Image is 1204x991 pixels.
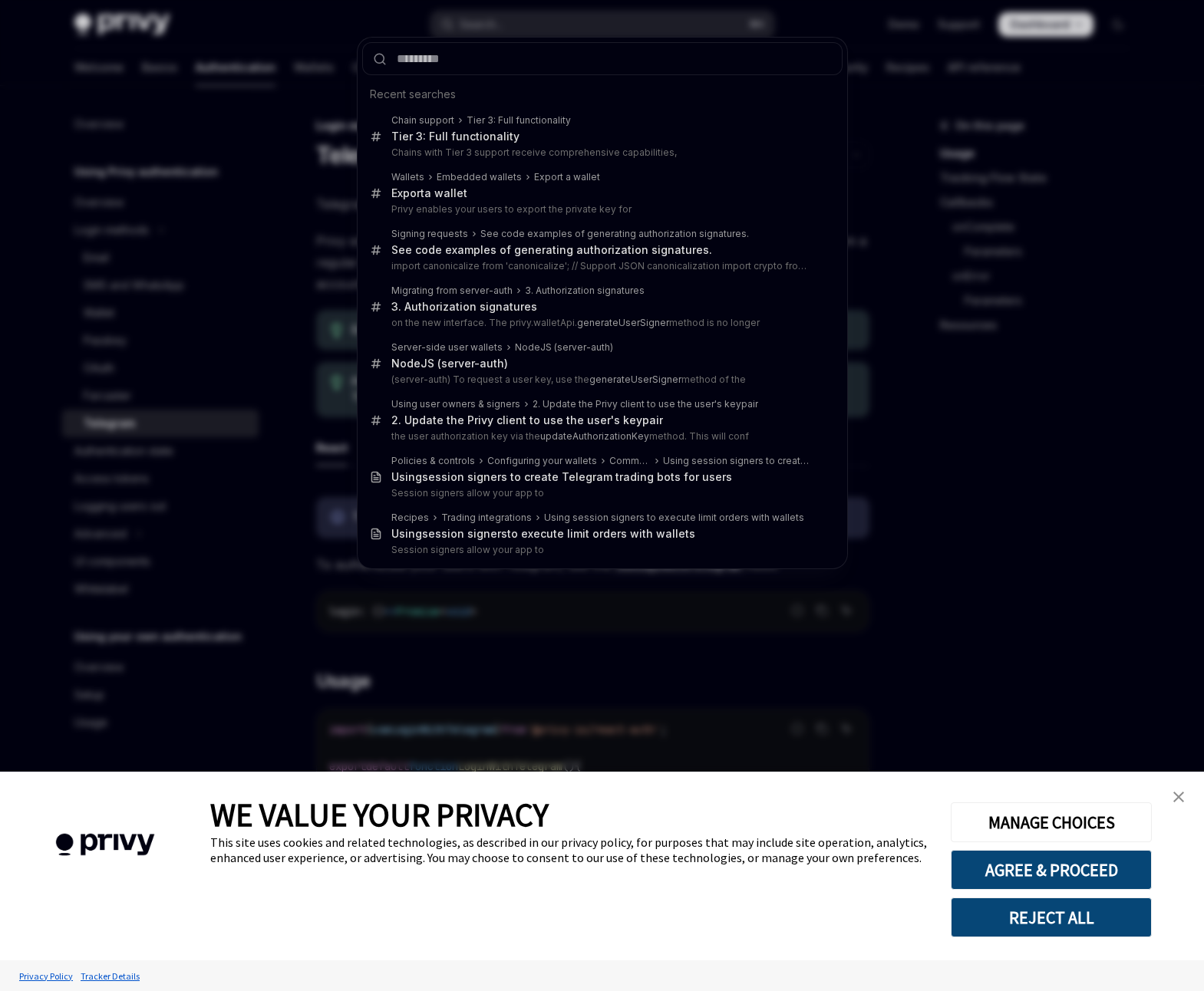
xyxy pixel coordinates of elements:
[422,470,501,483] b: session signer
[467,114,571,127] div: : Full functionality
[15,963,77,989] a: Privacy Policy
[370,87,456,102] span: Recent searches
[951,897,1152,937] button: REJECT ALL
[487,455,597,467] div: Configuring your wallets
[609,455,651,467] div: Common use cases
[391,357,508,370] div: NodeJS (server-auth)
[23,812,187,878] img: company logo
[422,527,507,540] b: session signers
[577,317,669,328] b: generateUserSigner
[391,114,454,127] div: Chain support
[391,544,810,556] p: Session signers allow your app to
[391,413,663,427] div: 2. Update the Privy client to use the user's keypair
[544,512,804,524] div: Using session signers to execute limit orders with wallets
[210,795,549,835] span: WE VALUE YOUR PRIVACY
[391,398,520,410] div: Using user owners & signers
[391,527,695,541] div: Using to execute limit orders with wallets
[533,398,758,410] div: 2. Update the Privy client to use the user's keypair
[951,850,1152,890] button: AGREE & PROCEED
[391,300,537,314] div: 3. Authorization signatures
[391,203,810,216] p: Privy enables your users to export the private key for
[391,285,513,297] div: Migrating from server-auth
[1163,782,1194,812] a: close banner
[77,963,143,989] a: Tracker Details
[391,374,810,386] p: (server-auth) To request a user key, use the method of the
[391,186,424,199] b: Export
[1173,792,1184,802] img: close banner
[951,802,1152,842] button: MANAGE CHOICES
[391,186,467,200] div: a wallet
[515,341,613,354] div: NodeJS (server-auth)
[391,260,810,272] p: import canonicalize from 'canonicalize'; // Support JSON canonicalization import crypto from 'crypto
[467,114,493,126] b: Tier 3
[663,455,810,467] div: Using session signers to create Telegram trading bots for users
[391,243,712,257] div: See code examples of generating authorization signatures.
[391,130,423,143] b: Tier 3
[391,430,810,443] p: the user authorization key via the method. This will conf
[391,341,503,354] div: Server-side user wallets
[210,835,928,865] div: This site uses cookies and related technologies, as described in our privacy policy, for purposes...
[437,171,522,183] div: Embedded wallets
[540,430,649,442] b: updateAuthorizationKey
[391,228,468,240] div: Signing requests
[391,317,810,329] p: on the new interface. The privy.walletApi. method is no longer
[391,130,520,143] div: : Full functionality
[391,470,732,484] div: Using s to create Telegram trading bots for users
[589,374,681,385] b: generateUserSigner
[391,147,810,159] p: Chains with Tier 3 support receive comprehensive capabilities,
[441,512,532,524] div: Trading integrations
[391,512,429,524] div: Recipes
[525,285,645,297] div: 3. Authorization signatures
[391,455,475,467] div: Policies & controls
[391,487,810,499] p: Session signers allow your app to
[480,228,749,240] div: See code examples of generating authorization signatures.
[534,171,600,183] div: Export a wallet
[391,171,424,183] div: Wallets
